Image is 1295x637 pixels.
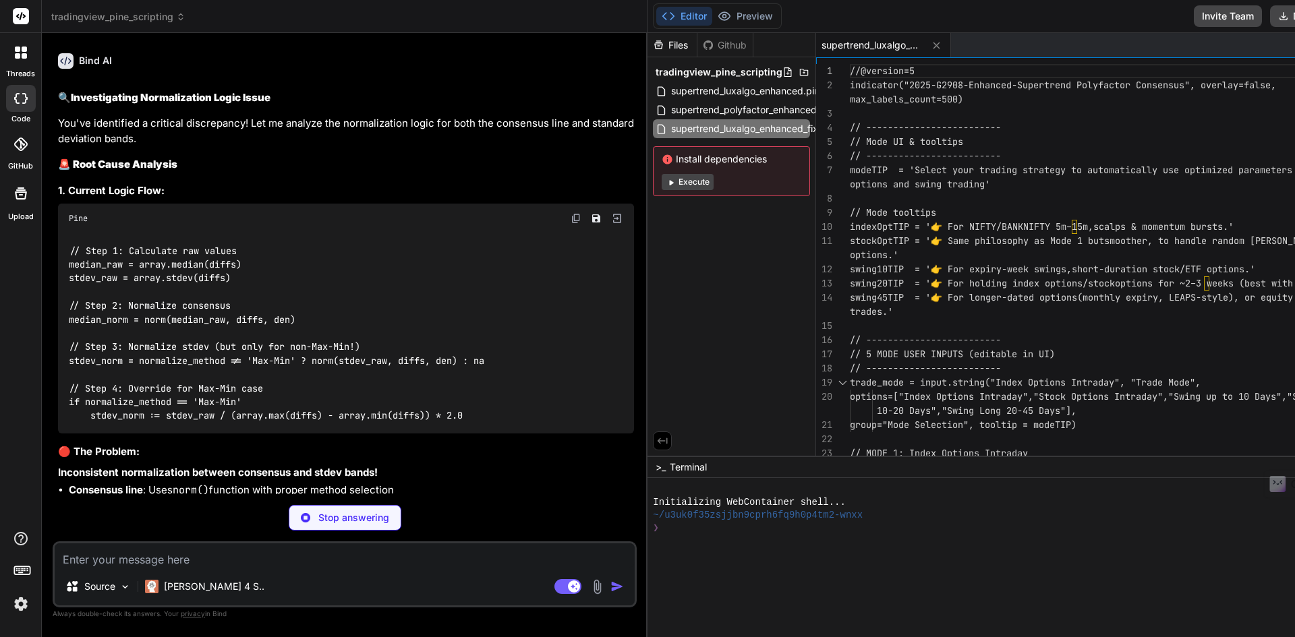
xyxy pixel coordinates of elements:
[610,580,624,593] img: icon
[9,593,32,615] img: settings
[58,90,634,106] h2: 🔍
[656,65,782,79] span: tradingview_pine_scripting
[670,460,707,474] span: Terminal
[816,206,832,220] div: 9
[84,580,115,593] p: Source
[850,334,1001,346] span: // -------------------------
[653,509,863,522] span: ~/u3uk0f35zsjjbn9cprh6fq9h0p4tm2-wnxx
[816,319,832,333] div: 15
[850,235,1104,247] span: stockOptTIP = '👉 Same philosophy as Mode 1 but
[653,496,846,509] span: Initializing WebContainer shell...
[670,102,840,118] span: supertrend_polyfactor_enhanced.pine
[662,174,714,190] button: Execute
[850,419,1076,431] span: group="Mode Selection", tooltip = modeTIP)
[1194,5,1262,27] button: Invite Team
[816,361,832,375] div: 18
[656,7,712,26] button: Editor
[850,220,1093,233] span: indexOptTIP = '👉 For NIFTY/BANKNIFTY 5m–15m,
[850,79,1120,91] span: indicator("2025-G2908-Enhanced-Supertrend Polyfact
[697,38,753,52] div: Github
[822,38,923,52] span: supertrend_luxalgo_enhanced_fixed.pine
[850,249,898,261] span: options.'
[8,211,34,222] label: Upload
[8,160,33,172] label: GitHub
[850,178,990,190] span: options and swing trading'
[1093,220,1234,233] span: scalps & momentum bursts.'
[69,213,88,224] span: Pine
[181,609,205,617] span: privacy
[850,164,1120,176] span: modeTIP = 'Select your trading strategy to automa
[850,390,1093,402] span: options=["Index Options Intraday","Stock Opti
[850,348,1055,360] span: // 5 MODE USER INPUTS (editable in UI)
[318,511,389,524] p: Stop answering
[816,220,832,234] div: 10
[816,107,832,121] div: 3
[850,305,893,317] span: trades.'
[670,83,826,99] span: supertrend_luxalgo_enhanced.pine
[816,432,832,446] div: 22
[816,149,832,163] div: 6
[1072,263,1255,275] span: short-duration stock/ETF options.'
[589,579,605,595] img: attachment
[850,121,1001,133] span: // -------------------------
[850,447,1028,459] span: // MODE 1: Index Options Intraday
[834,375,851,390] div: Click to collapse the range.
[653,522,660,535] span: ❯
[647,38,697,52] div: Files
[816,446,832,460] div: 23
[79,54,112,67] h6: Bind AI
[816,375,832,390] div: 19
[816,262,832,276] div: 12
[53,607,637,620] p: Always double-check its answers. Your in Bind
[71,91,270,104] strong: Investigating Normalization Logic Issue
[119,581,131,593] img: Pick Models
[51,10,185,24] span: tradingview_pine_scripting
[6,68,35,80] label: threads
[816,418,832,432] div: 21
[662,152,801,166] span: Install dependencies
[58,158,177,171] strong: 🚨 Root Cause Analysis
[850,150,1001,162] span: // -------------------------
[850,291,1077,303] span: swing45TIP = '👉 For longer-dated options
[850,263,1072,275] span: swing10TIP = '👉 For expiry-week swings,
[816,291,832,305] div: 14
[69,483,143,496] strong: Consensus line
[712,7,778,26] button: Preview
[164,580,264,593] p: [PERSON_NAME] 4 S..
[850,65,915,77] span: //@version=5
[656,460,666,474] span: >_
[58,466,378,479] strong: Inconsistent normalization between consensus and stdev bands!
[1120,376,1201,388] span: , "Trade Mode",
[1120,79,1276,91] span: or Consensus", overlay=false,
[11,113,30,125] label: code
[816,390,832,404] div: 20
[587,209,606,228] button: Save file
[850,362,1001,374] span: // -------------------------
[850,206,936,218] span: // Mode tooltips
[816,163,832,177] div: 7
[816,135,832,149] div: 5
[145,580,159,593] img: Claude 4 Sonnet
[58,445,140,458] strong: 🔴 The Problem:
[571,213,581,224] img: copy
[850,376,1120,388] span: trade_mode = input.string("Index Options Intraday"
[670,121,853,137] span: supertrend_luxalgo_enhanced_fixed.pine
[173,483,209,497] code: norm()
[816,191,832,206] div: 8
[58,184,165,197] strong: 1. Current Logic Flow:
[69,483,634,498] li: : Uses function with proper method selection
[58,116,634,146] p: You've identified a critical discrepancy! Let me analyze the normalization logic for both the con...
[816,234,832,248] div: 11
[816,121,832,135] div: 4
[850,93,963,105] span: max_labels_count=500)
[816,347,832,361] div: 17
[816,276,832,291] div: 13
[816,64,832,78] div: 1
[816,333,832,347] div: 16
[816,78,832,92] div: 2
[877,404,1076,417] span: 10-20 Days","Swing Long 20-45 Days"],
[850,135,963,148] span: // Mode UI & tooltips
[850,277,1115,289] span: swing20TIP = '👉 For holding index options/stock
[611,212,623,224] img: Open in Browser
